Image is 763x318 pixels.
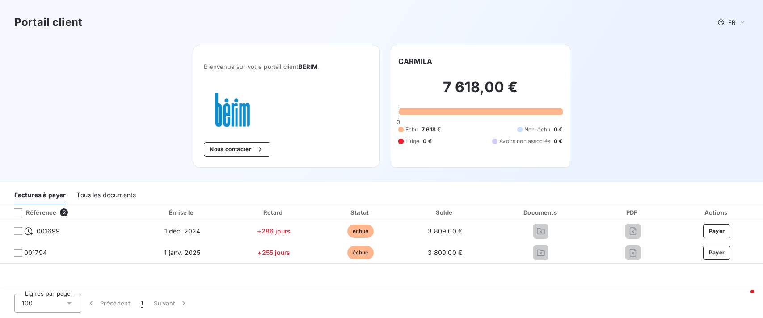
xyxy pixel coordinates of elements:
span: 001794 [24,248,47,257]
div: PDF [597,208,669,217]
div: Référence [7,208,56,216]
span: Échu [405,126,418,134]
span: 001699 [37,227,60,236]
div: Solde [405,208,485,217]
span: Non-échu [524,126,550,134]
div: Factures à payer [14,186,66,204]
span: 0 [396,119,400,126]
iframe: Intercom live chat [733,288,754,309]
span: échue [347,246,374,259]
button: Précédent [81,294,135,313]
button: Suivant [148,294,194,313]
span: 0 € [554,126,562,134]
span: +255 jours [257,249,290,256]
button: Payer [703,246,731,260]
div: Statut [320,208,402,217]
span: 7 618 € [422,126,441,134]
span: FR [728,19,735,26]
div: Émise le [136,208,228,217]
span: 3 809,00 € [428,249,462,256]
span: Litige [405,137,420,145]
span: 1 [141,299,143,308]
button: Nous contacter [204,142,270,157]
span: BERIM [299,63,318,70]
h6: CARMILA [398,56,433,67]
button: 1 [135,294,148,313]
span: 3 809,00 € [428,227,462,235]
span: 1 janv. 2025 [164,249,200,256]
button: Payer [703,224,731,238]
span: +286 jours [257,227,291,235]
h2: 7 618,00 € [398,78,563,105]
span: Avoirs non associés [499,137,550,145]
span: 0 € [554,137,562,145]
img: Company logo [204,92,261,128]
span: 2 [60,208,68,216]
div: Retard [232,208,316,217]
span: 0 € [423,137,431,145]
span: échue [347,225,374,238]
span: 1 déc. 2024 [164,227,201,235]
div: Actions [672,208,761,217]
div: Tous les documents [76,186,136,204]
div: Documents [489,208,594,217]
h3: Portail client [14,14,82,30]
span: 100 [22,299,33,308]
span: Bienvenue sur votre portail client . [204,63,368,70]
